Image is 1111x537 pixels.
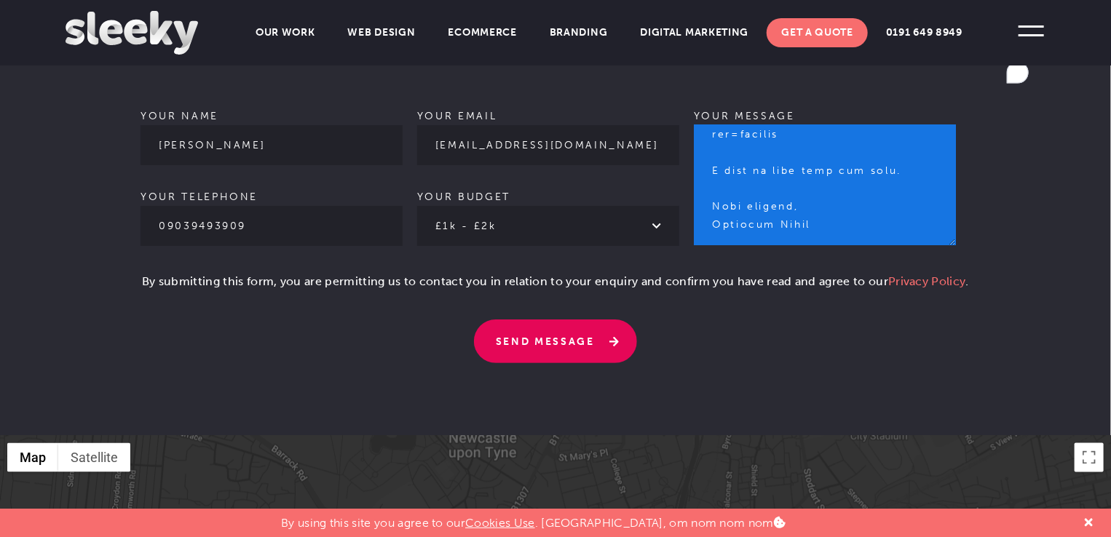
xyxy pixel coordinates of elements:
p: By using this site you agree to our . [GEOGRAPHIC_DATA], om nom nom nom [281,509,786,530]
label: Your name [141,110,403,151]
img: Sleeky Web Design Newcastle [66,11,198,55]
a: Web Design [333,18,430,47]
a: Branding [535,18,622,47]
textarea: To enrich screen reader interactions, please activate Accessibility in Grammarly extension settings [694,125,956,245]
input: Send Message [474,319,637,363]
a: Digital Marketing [626,18,764,47]
form: Contact form [66,30,1045,363]
label: Your budget [417,191,679,232]
a: 0191 649 8949 [871,18,977,47]
p: By submitting this form, you are permitting us to contact you in relation to your enquiry and con... [141,273,970,302]
a: Get A Quote [767,18,868,47]
a: Our Work [241,18,330,47]
label: Your message [694,110,956,270]
label: Your email [417,110,679,151]
input: Your name [141,125,403,165]
button: Toggle fullscreen view [1075,443,1104,472]
input: Your telephone [141,206,403,246]
select: Your budget [417,206,679,246]
a: Privacy Policy [888,274,965,288]
input: Your email [417,125,679,165]
a: Ecommerce [434,18,531,47]
a: Cookies Use [465,516,535,530]
label: Your telephone [141,191,403,232]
